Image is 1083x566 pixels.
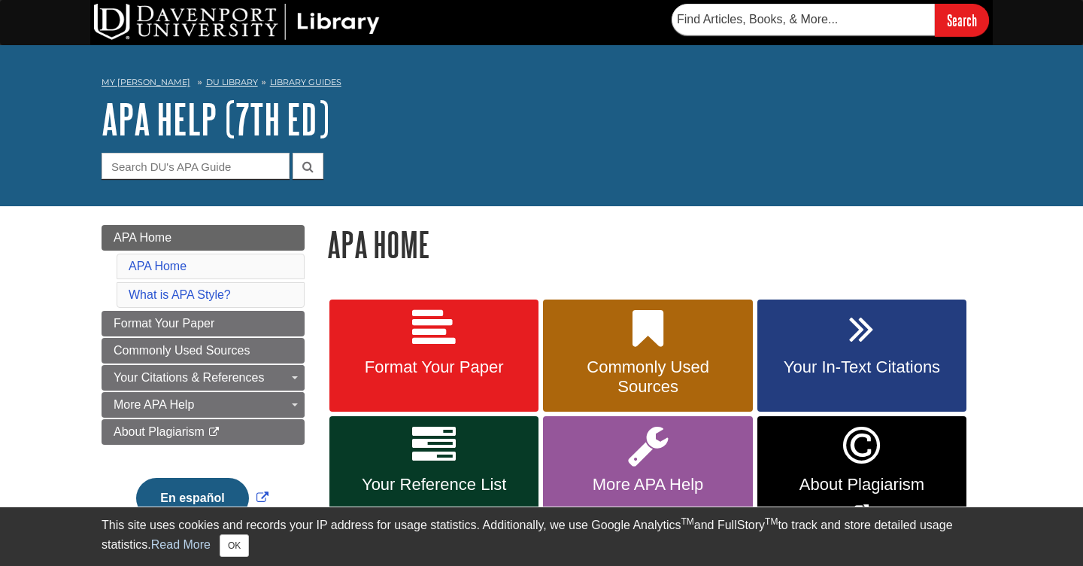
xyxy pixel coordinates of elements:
a: Your Reference List [329,416,538,531]
a: Library Guides [270,77,341,87]
h1: APA Home [327,225,981,263]
span: Your In-Text Citations [769,358,955,377]
a: What is APA Style? [129,288,231,301]
span: Format Your Paper [341,358,527,377]
span: More APA Help [114,398,194,411]
a: Link opens in new window [132,491,272,504]
div: This site uses cookies and records your IP address for usage statistics. Additionally, we use Goo... [102,516,981,557]
a: My [PERSON_NAME] [102,76,190,89]
span: Commonly Used Sources [114,344,250,357]
a: More APA Help [102,392,305,418]
span: Format Your Paper [114,317,214,330]
a: About Plagiarism [102,419,305,445]
a: Your In-Text Citations [757,300,966,412]
i: This link opens in a new window [208,428,220,437]
a: APA Home [102,225,305,251]
sup: TM [765,516,778,527]
a: More APA Help [543,416,752,531]
a: Link opens in new window [757,416,966,531]
a: Commonly Used Sources [543,300,752,412]
a: Read More [151,538,211,551]
a: Commonly Used Sources [102,338,305,364]
span: About Plagiarism [114,425,205,438]
span: About Plagiarism [769,475,955,494]
a: APA Help (7th Ed) [102,96,329,142]
button: Close [220,534,249,557]
div: Guide Page Menu [102,225,305,544]
span: More APA Help [554,475,741,494]
nav: breadcrumb [102,72,981,96]
a: Format Your Paper [102,311,305,336]
input: Search [935,4,989,36]
button: En español [136,478,248,519]
a: Format Your Paper [329,300,538,412]
form: Searches DU Library's articles, books, and more [672,4,989,36]
span: APA Home [114,231,171,244]
a: DU Library [206,77,258,87]
sup: TM [681,516,693,527]
input: Find Articles, Books, & More... [672,4,935,35]
a: APA Home [129,260,187,272]
span: Your Citations & References [114,371,264,384]
a: Your Citations & References [102,365,305,391]
span: Commonly Used Sources [554,358,741,397]
span: Your Reference List [341,475,527,494]
img: DU Library [94,4,380,40]
input: Search DU's APA Guide [102,153,290,179]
